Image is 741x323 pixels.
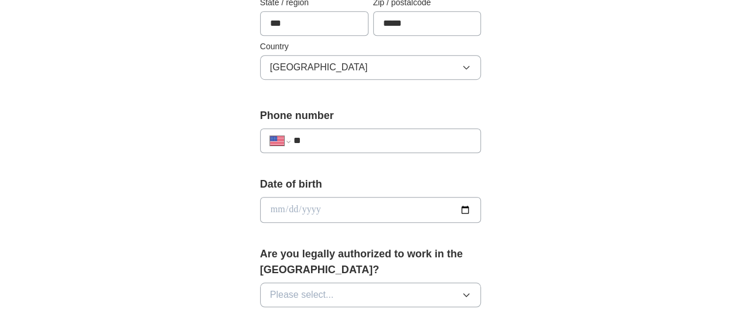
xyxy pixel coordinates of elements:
label: Country [260,40,482,53]
label: Date of birth [260,176,482,192]
label: Phone number [260,108,482,124]
button: [GEOGRAPHIC_DATA] [260,55,482,80]
button: Please select... [260,283,482,307]
span: [GEOGRAPHIC_DATA] [270,60,368,74]
label: Are you legally authorized to work in the [GEOGRAPHIC_DATA]? [260,246,482,278]
span: Please select... [270,288,334,302]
